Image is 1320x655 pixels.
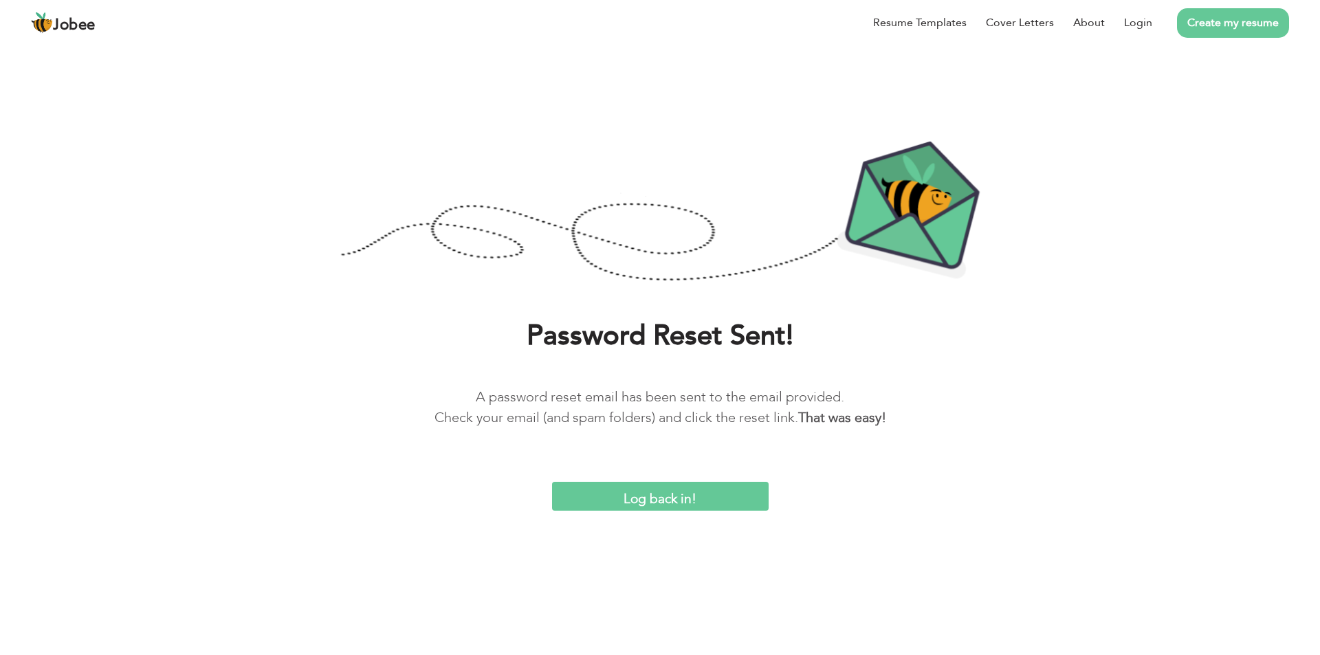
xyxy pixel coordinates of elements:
[873,14,967,31] a: Resume Templates
[1124,14,1152,31] a: Login
[53,18,96,33] span: Jobee
[1177,8,1289,38] a: Create my resume
[31,12,53,34] img: jobee.io
[986,14,1054,31] a: Cover Letters
[552,482,769,511] input: Log back in!
[798,408,886,427] b: That was easy!
[21,387,1299,428] p: A password reset email has been sent to the email provided. Check your email (and spam folders) a...
[340,140,980,285] img: Password-Reset-Confirmation.png
[31,12,96,34] a: Jobee
[21,318,1299,354] h1: Password Reset Sent!
[1073,14,1105,31] a: About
